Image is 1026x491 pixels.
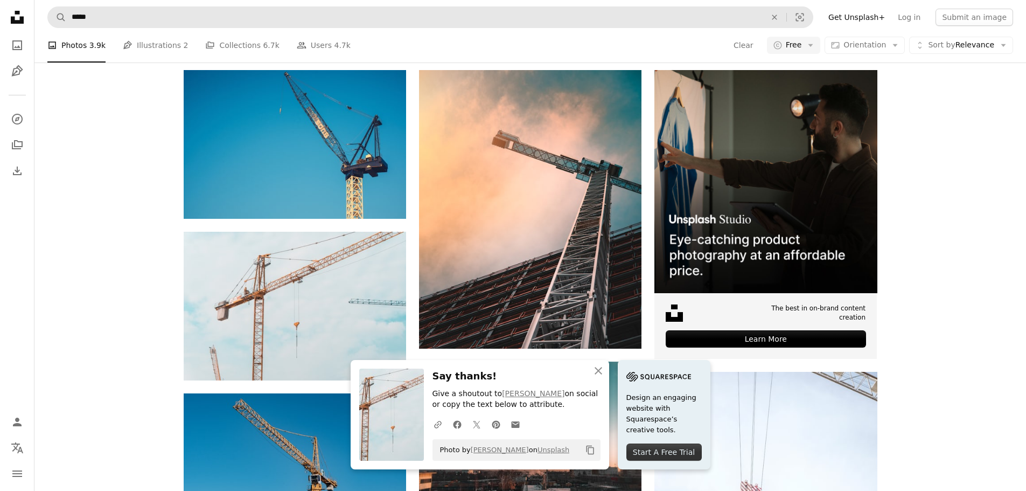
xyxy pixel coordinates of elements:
a: Explore [6,108,28,130]
img: person sitting on tower at daytime [184,232,406,380]
form: Find visuals sitewide [47,6,813,28]
span: Free [786,40,802,51]
a: Log in / Sign up [6,411,28,433]
a: Collections [6,134,28,156]
button: Menu [6,463,28,485]
a: Share over email [506,413,525,435]
a: Unsplash [538,446,569,454]
span: 2 [184,39,189,51]
img: low angle photography of gray tower crane [419,70,641,349]
a: Share on Twitter [467,413,486,435]
a: Collections 6.7k [205,28,279,63]
span: Sort by [928,40,955,49]
span: Orientation [843,40,886,49]
img: file-1715714098234-25b8b4e9d8faimage [654,70,877,293]
a: Users 4.7k [297,28,351,63]
span: Photo by on [435,441,570,459]
a: [PERSON_NAME] [502,389,564,398]
span: 6.7k [263,39,279,51]
span: Design an engaging website with Squarespace’s creative tools. [626,392,702,435]
img: file-1631678316303-ed18b8b5cb9cimage [666,305,683,322]
button: Orientation [825,37,905,54]
a: yellow building crane [184,462,406,472]
a: [PERSON_NAME] [471,446,529,454]
div: Learn More [666,330,866,348]
a: low angle photography of gray tower crane [419,204,641,214]
span: The best in on-brand content creation [743,304,866,322]
button: Sort byRelevance [909,37,1013,54]
a: Share on Pinterest [486,413,506,435]
span: 4.7k [334,39,351,51]
a: Design an engaging website with Squarespace’s creative tools.Start A Free Trial [618,360,710,469]
a: Log in [891,9,927,26]
a: The best in on-brand content creationLearn More [654,70,877,359]
button: Submit an image [936,9,1013,26]
a: Illustrations 2 [123,28,188,63]
button: Clear [763,7,786,27]
a: Illustrations [6,60,28,82]
div: Start A Free Trial [626,444,702,461]
button: Free [767,37,821,54]
a: person sitting on tower at daytime [184,301,406,311]
button: Search Unsplash [48,7,66,27]
button: Copy to clipboard [581,441,599,459]
a: Home — Unsplash [6,6,28,30]
img: file-1705255347840-230a6ab5bca9image [626,369,691,385]
a: Get Unsplash+ [822,9,891,26]
a: Share on Facebook [448,413,467,435]
h3: Say thanks! [432,369,601,384]
span: Relevance [928,40,994,51]
a: Download History [6,160,28,182]
a: Photos [6,34,28,56]
button: Language [6,437,28,459]
button: Clear [733,37,754,54]
button: Visual search [787,7,813,27]
a: gray and yellow crane [184,140,406,149]
p: Give a shoutout to on social or copy the text below to attribute. [432,389,601,410]
img: gray and yellow crane [184,70,406,219]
